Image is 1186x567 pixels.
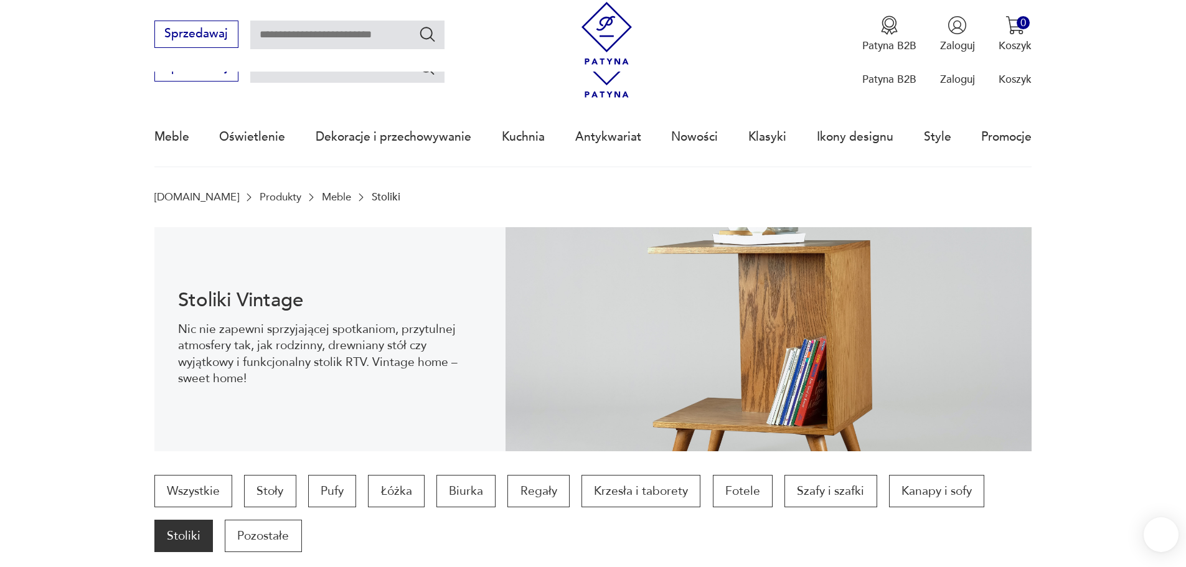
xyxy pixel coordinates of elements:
[999,72,1032,87] p: Koszyk
[308,475,356,507] a: Pufy
[1017,16,1030,29] div: 0
[154,63,238,73] a: Sprzedawaj
[889,475,984,507] a: Kanapy i sofy
[999,39,1032,53] p: Koszyk
[418,59,436,77] button: Szukaj
[368,475,424,507] a: Łóżka
[418,25,436,43] button: Szukaj
[862,16,916,53] button: Patyna B2B
[316,108,471,166] a: Dekoracje i przechowywanie
[154,520,213,552] a: Stoliki
[784,475,877,507] a: Szafy i szafki
[154,30,238,40] a: Sprzedawaj
[713,475,773,507] a: Fotele
[244,475,296,507] a: Stoły
[260,191,301,203] a: Produkty
[372,191,400,203] p: Stoliki
[575,108,641,166] a: Antykwariat
[506,227,1032,451] img: 2a258ee3f1fcb5f90a95e384ca329760.jpg
[436,475,496,507] a: Biurka
[924,108,951,166] a: Style
[940,39,975,53] p: Zaloguj
[981,108,1032,166] a: Promocje
[940,16,975,53] button: Zaloguj
[225,520,301,552] a: Pozostałe
[575,2,638,65] img: Patyna - sklep z meblami i dekoracjami vintage
[178,291,481,309] h1: Stoliki Vintage
[154,191,239,203] a: [DOMAIN_NAME]
[154,21,238,48] button: Sprzedawaj
[817,108,893,166] a: Ikony designu
[1005,16,1025,35] img: Ikona koszyka
[581,475,700,507] a: Krzesła i taborety
[862,39,916,53] p: Patyna B2B
[322,191,351,203] a: Meble
[507,475,569,507] a: Regały
[154,475,232,507] a: Wszystkie
[880,16,899,35] img: Ikona medalu
[948,16,967,35] img: Ikonka użytkownika
[219,108,285,166] a: Oświetlenie
[862,72,916,87] p: Patyna B2B
[502,108,545,166] a: Kuchnia
[154,108,189,166] a: Meble
[671,108,718,166] a: Nowości
[178,321,481,387] p: Nic nie zapewni sprzyjającej spotkaniom, przytulnej atmosfery tak, jak rodzinny, drewniany stół c...
[862,16,916,53] a: Ikona medaluPatyna B2B
[1144,517,1179,552] iframe: Smartsupp widget button
[748,108,786,166] a: Klasyki
[940,72,975,87] p: Zaloguj
[999,16,1032,53] button: 0Koszyk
